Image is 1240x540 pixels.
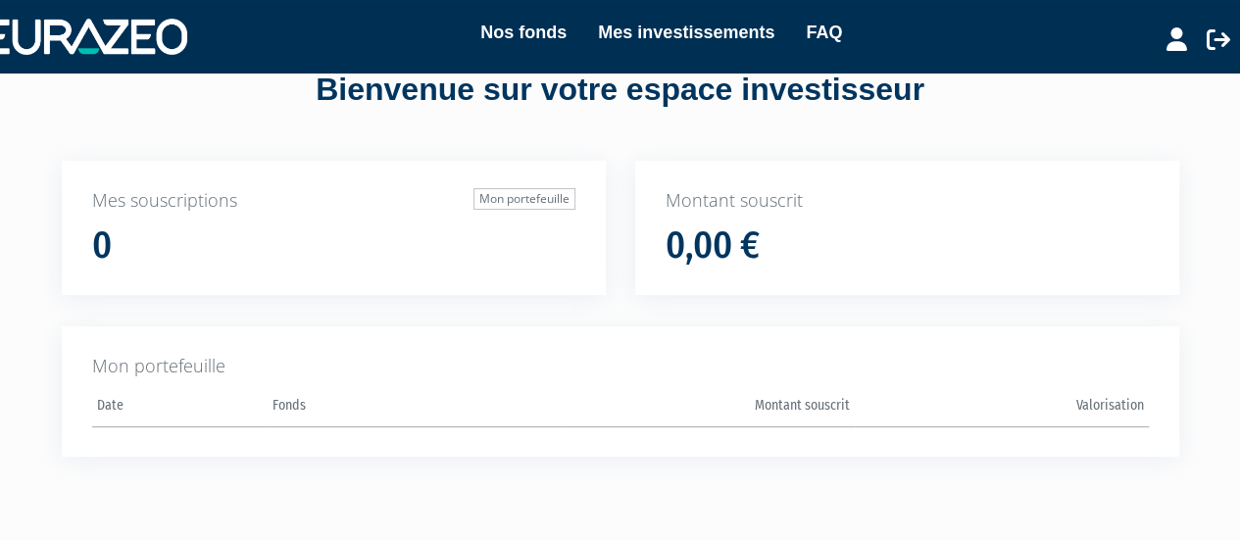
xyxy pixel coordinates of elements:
p: Montant souscrit [666,188,1149,214]
a: FAQ [806,19,842,46]
p: Mes souscriptions [92,188,575,214]
a: Mes investissements [598,19,774,46]
th: Fonds [268,391,561,427]
th: Valorisation [855,391,1148,427]
h1: 0 [92,225,112,267]
th: Montant souscrit [562,391,855,427]
div: Bienvenue sur votre espace investisseur [15,68,1225,113]
h1: 0,00 € [666,225,760,267]
th: Date [92,391,269,427]
a: Nos fonds [480,19,567,46]
a: Mon portefeuille [473,188,575,210]
p: Mon portefeuille [92,354,1149,379]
